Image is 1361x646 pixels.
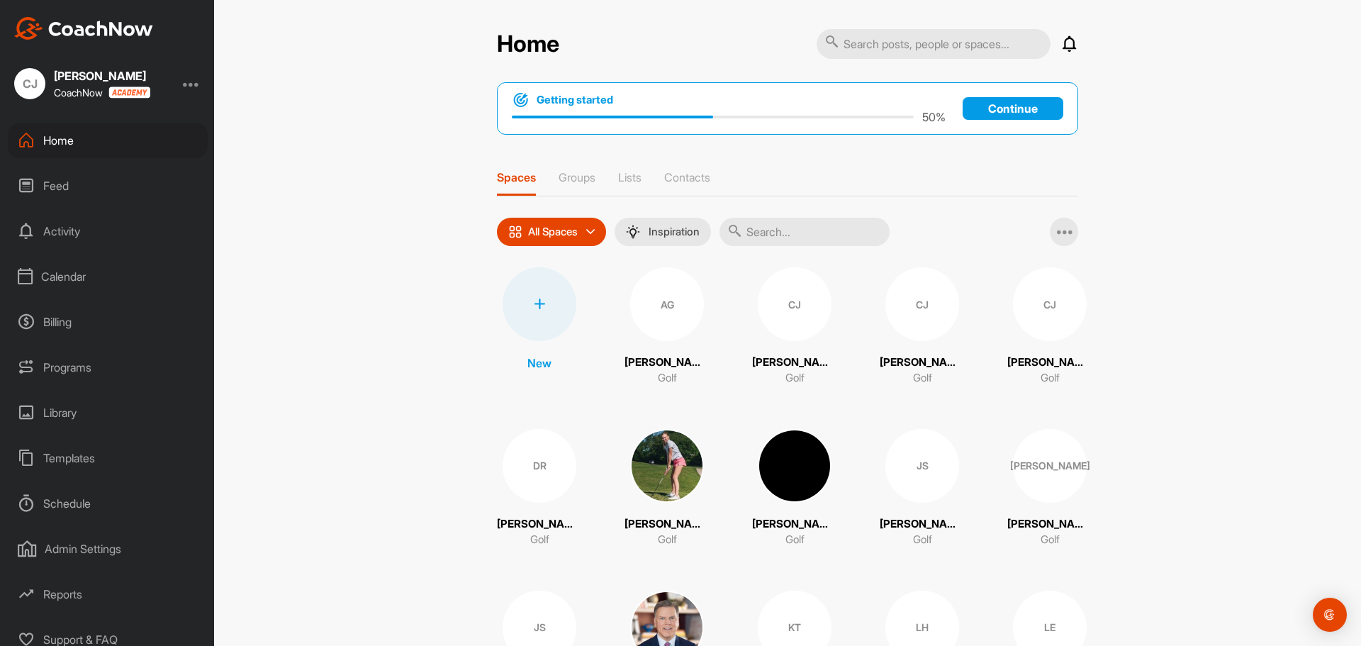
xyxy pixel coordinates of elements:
input: Search posts, people or spaces... [817,29,1051,59]
a: Continue [963,97,1063,120]
p: Golf [658,370,677,386]
div: [PERSON_NAME] [1013,429,1087,503]
p: Golf [785,370,805,386]
img: menuIcon [626,225,640,239]
p: 50 % [922,108,946,126]
p: Contacts [664,170,710,184]
img: square_a099b8b5e4c26ae119c964d06248a1e3.jpg [630,429,704,503]
p: [PERSON_NAME] [880,355,965,371]
p: Golf [530,532,549,548]
a: AG[PERSON_NAME]Golf [625,267,710,386]
p: [PERSON_NAME] [752,516,837,533]
div: Reports [8,577,208,612]
p: [PERSON_NAME] [497,516,582,533]
p: Golf [658,532,677,548]
div: Billing [8,304,208,340]
img: CoachNow [14,17,153,40]
a: [PERSON_NAME]Golf [752,429,837,548]
p: New [527,355,551,372]
a: [PERSON_NAME]Golf [625,429,710,548]
p: Inspiration [649,226,700,238]
p: Golf [913,532,932,548]
div: Feed [8,168,208,204]
div: Templates [8,440,208,476]
p: Groups [559,170,595,184]
div: DR [503,429,576,503]
img: CoachNow acadmey [108,87,150,99]
p: [PERSON_NAME] [880,516,965,533]
div: CJ [758,267,831,341]
p: [PERSON_NAME] [625,355,710,371]
div: AG [630,267,704,341]
div: Calendar [8,259,208,294]
div: CJ [1013,267,1087,341]
p: Lists [618,170,642,184]
p: [PERSON_NAME] [625,516,710,533]
h1: Getting started [537,92,613,108]
p: Golf [785,532,805,548]
p: Spaces [497,170,536,184]
div: JS [885,429,959,503]
div: Admin Settings [8,531,208,567]
div: Library [8,395,208,430]
img: icon [508,225,522,239]
p: Golf [1041,532,1060,548]
input: Search... [719,218,890,246]
div: Home [8,123,208,158]
p: Golf [913,370,932,386]
div: CoachNow [54,87,150,99]
a: CJ[PERSON_NAME]Golf [880,267,965,386]
p: Golf [1041,370,1060,386]
a: [PERSON_NAME][PERSON_NAME]Golf [1007,429,1092,548]
a: DR[PERSON_NAME]Golf [497,429,582,548]
img: square_724ee5364e08984cae8457a7bbeed94d.jpg [758,429,831,503]
div: [PERSON_NAME] [54,70,150,82]
img: bullseye [512,91,530,108]
div: CJ [885,267,959,341]
div: CJ [14,68,45,99]
a: CJ[PERSON_NAME]Golf [752,267,837,386]
h2: Home [497,30,559,58]
p: All Spaces [528,226,578,238]
p: [PERSON_NAME] [1007,355,1092,371]
p: [PERSON_NAME] [1007,516,1092,533]
div: Activity [8,213,208,249]
a: JS[PERSON_NAME]Golf [880,429,965,548]
div: Schedule [8,486,208,521]
div: Programs [8,350,208,385]
div: Open Intercom Messenger [1313,598,1347,632]
a: CJ[PERSON_NAME]Golf [1007,267,1092,386]
p: [PERSON_NAME] [752,355,837,371]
